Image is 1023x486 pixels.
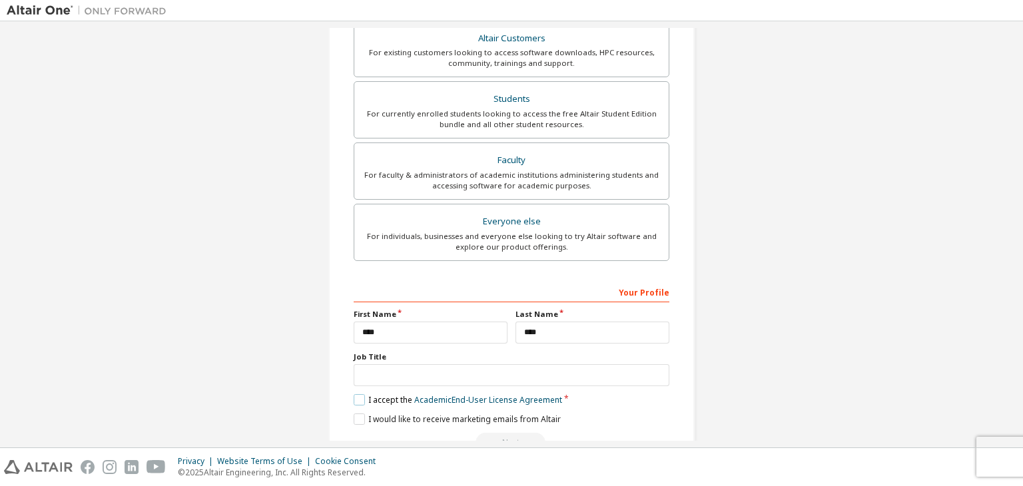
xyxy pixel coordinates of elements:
[362,47,661,69] div: For existing customers looking to access software downloads, HPC resources, community, trainings ...
[4,460,73,474] img: altair_logo.svg
[103,460,117,474] img: instagram.svg
[362,170,661,191] div: For faculty & administrators of academic institutions administering students and accessing softwa...
[125,460,139,474] img: linkedin.svg
[147,460,166,474] img: youtube.svg
[362,151,661,170] div: Faculty
[7,4,173,17] img: Altair One
[81,460,95,474] img: facebook.svg
[362,109,661,130] div: For currently enrolled students looking to access the free Altair Student Edition bundle and all ...
[362,29,661,48] div: Altair Customers
[178,467,384,478] p: © 2025 Altair Engineering, Inc. All Rights Reserved.
[362,212,661,231] div: Everyone else
[515,309,669,320] label: Last Name
[178,456,217,467] div: Privacy
[217,456,315,467] div: Website Terms of Use
[354,433,669,453] div: Read and acccept EULA to continue
[354,394,562,405] label: I accept the
[315,456,384,467] div: Cookie Consent
[354,352,669,362] label: Job Title
[362,90,661,109] div: Students
[414,394,562,405] a: Academic End-User License Agreement
[354,413,561,425] label: I would like to receive marketing emails from Altair
[362,231,661,252] div: For individuals, businesses and everyone else looking to try Altair software and explore our prod...
[354,281,669,302] div: Your Profile
[354,309,508,320] label: First Name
